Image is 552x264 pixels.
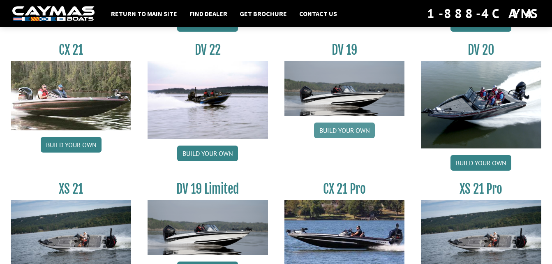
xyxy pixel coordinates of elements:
img: dv-19-ban_from_website_for_caymas_connect.png [284,61,405,116]
img: DV_20_from_website_for_caymas_connect.png [421,61,541,148]
h3: DV 19 [284,42,405,58]
img: dv-19-ban_from_website_for_caymas_connect.png [148,200,268,255]
a: Build your own [177,146,238,161]
a: Build your own [450,155,511,171]
h3: XS 21 Pro [421,181,541,197]
img: CX21_thumb.jpg [11,61,132,130]
a: Contact Us [295,8,341,19]
a: Return to main site [107,8,181,19]
h3: XS 21 [11,181,132,197]
h3: DV 19 Limited [148,181,268,197]
a: Get Brochure [236,8,291,19]
div: 1-888-4CAYMAS [427,5,540,23]
img: white-logo-c9c8dbefe5ff5ceceb0f0178aa75bf4bb51f6bca0971e226c86eb53dfe498488.png [12,6,95,21]
a: Find Dealer [185,8,231,19]
h3: DV 20 [421,42,541,58]
img: DV22_original_motor_cropped_for_caymas_connect.jpg [148,61,268,139]
a: Build your own [314,123,375,138]
h3: CX 21 [11,42,132,58]
h3: DV 22 [148,42,268,58]
a: Build your own [41,137,102,153]
h3: CX 21 Pro [284,181,405,197]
